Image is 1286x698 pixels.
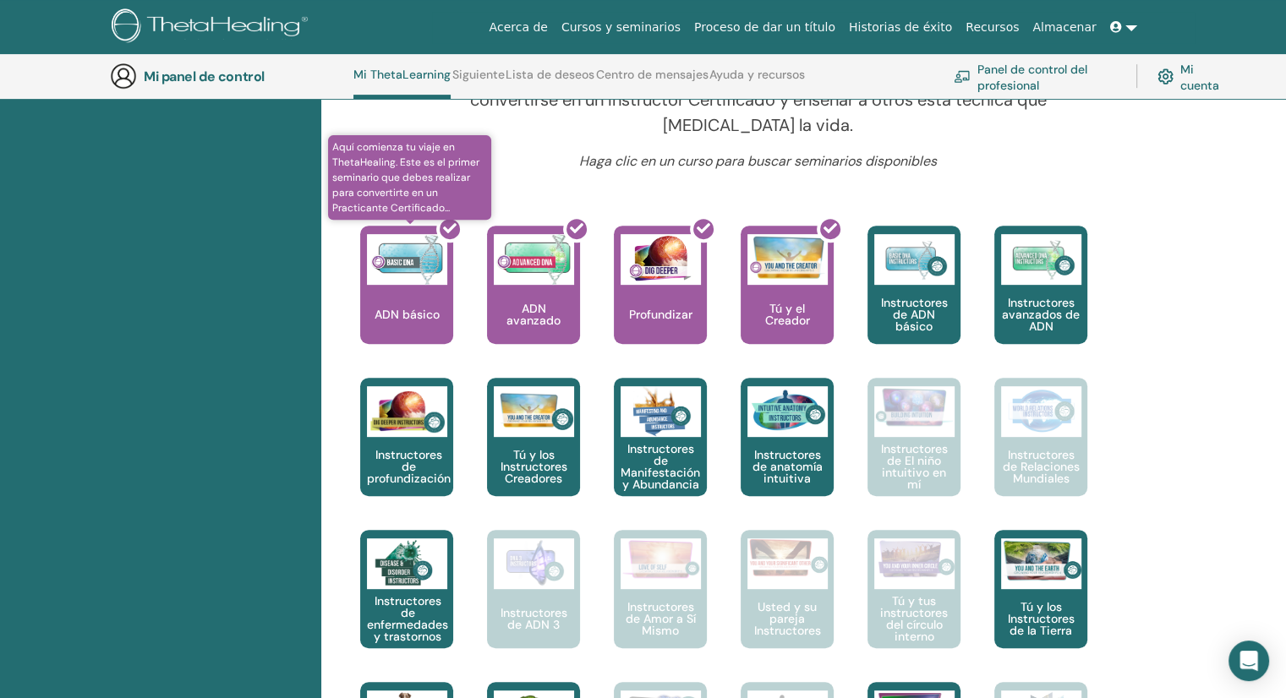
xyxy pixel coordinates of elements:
img: Instructores de Manifestación y Abundancia [621,386,701,437]
img: Instructores de El niño intuitivo en mí [874,386,955,428]
font: Instructores de Amor a Sí Mismo [626,599,696,638]
font: Instructores de El niño intuitivo en mí [881,441,948,492]
a: Profundizar Profundizar [614,226,707,378]
font: Cursos y seminarios [561,20,681,34]
font: Panel de control del profesional [977,61,1087,92]
font: Mi cuenta [1180,61,1219,92]
img: Tú y los Instructores Creadores [494,386,574,437]
img: Instructores de ADN básico [874,234,955,285]
a: Instructores de El niño intuitivo en mí Instructores de El niño intuitivo en mí [867,378,960,530]
a: Historias de éxito [842,12,959,43]
a: Recursos [959,12,1026,43]
img: Profundizar [621,234,701,285]
font: Tú y los Instructores Creadores [501,447,567,486]
font: Haga clic en un curso para buscar seminarios disponibles [579,152,937,170]
font: Proceso de dar un título [694,20,835,34]
a: Instructores de profundización Instructores de profundización [360,378,453,530]
a: Almacenar [1026,12,1103,43]
font: Usted y su pareja Instructores [754,599,821,638]
img: Instructores de Relaciones Mundiales [1001,386,1081,437]
font: Historias de éxito [849,20,952,34]
a: Instructores de Relaciones Mundiales Instructores de Relaciones Mundiales [994,378,1087,530]
a: ADN avanzado ADN avanzado [487,226,580,378]
font: Siguiente [452,67,505,82]
a: Panel de control del profesional [954,57,1116,95]
img: Instructores de Amor a Sí Mismo [621,538,701,580]
img: Tú y tus instructores del círculo interno [874,538,955,579]
font: Ayuda y recursos [709,67,805,82]
font: Instructores de Relaciones Mundiales [1003,447,1080,486]
a: Mi cuenta [1157,57,1224,95]
div: Open Intercom Messenger [1229,641,1269,681]
font: Tú y los Instructores de la Tierra [1008,599,1075,638]
a: Instructores de Manifestación y Abundancia Instructores de Manifestación y Abundancia [614,378,707,530]
img: logo.png [112,8,314,46]
a: Ayuda y recursos [709,68,805,95]
img: generic-user-icon.jpg [110,63,137,90]
font: Instructores avanzados de ADN [1002,295,1080,334]
a: Tú y el Creador Tú y el Creador [741,226,834,378]
img: cog.svg [1157,65,1174,88]
a: Instructores avanzados de ADN Instructores avanzados de ADN [994,226,1087,378]
font: Instructores de ADN 3 [501,605,567,632]
a: Tú y los Instructores Creadores Tú y los Instructores Creadores [487,378,580,530]
a: Instructores de ADN básico Instructores de ADN básico [867,226,960,378]
a: Cursos y seminarios [555,12,687,43]
img: Instructores de ADN 3 [494,538,574,589]
img: chalkboard-teacher.svg [954,70,971,83]
img: Tú y los Instructores de la Tierra [1001,538,1081,582]
a: Lista de deseos [506,68,594,95]
font: Instructores de ADN básico [881,295,948,334]
a: Siguiente [452,68,505,95]
a: Instructores de Amor a Sí Mismo Instructores de Amor a Sí Mismo [614,530,707,682]
a: Centro de mensajes [596,68,709,95]
a: Tú y tus instructores del círculo interno Tú y tus instructores del círculo interno [867,530,960,682]
a: Mi ThetaLearning [353,68,451,99]
img: ADN básico [367,234,447,285]
font: Instructores de enfermedades y trastornos [367,593,448,644]
img: Instructores avanzados de ADN [1001,234,1081,285]
font: Acerca de [490,20,548,34]
img: ADN avanzado [494,234,574,285]
a: Proceso de dar un título [687,12,842,43]
a: Instructores de ADN 3 Instructores de ADN 3 [487,530,580,682]
font: Instructores de anatomía intuitiva [752,447,823,486]
a: Instructores de enfermedades y trastornos Instructores de enfermedades y trastornos [360,530,453,682]
font: Lista de deseos [506,67,594,82]
img: Tú y el Creador [747,234,828,281]
a: Usted y su pareja Instructores Usted y su pareja Instructores [741,530,834,682]
font: Centro de mensajes [596,67,709,82]
a: Tú y los Instructores de la Tierra Tú y los Instructores de la Tierra [994,530,1087,682]
font: Instructores de profundización [367,447,451,486]
font: Almacenar [1032,20,1096,34]
img: Instructores de profundización [367,386,447,437]
font: Aquí comienza tu viaje en ThetaHealing. Este es el primer seminario que debes realizar para conve... [332,140,479,215]
a: Aquí comienza tu viaje en ThetaHealing. Este es el primer seminario que debes realizar para conve... [360,226,453,378]
img: Usted y su pareja Instructores [747,538,828,576]
font: Mi ThetaLearning [353,67,451,82]
img: Instructores de enfermedades y trastornos [367,538,447,589]
img: Instructores de anatomía intuitiva [747,386,828,437]
font: La mejor manera de fortalecer sus habilidades y comprensión como ThetaHealer® es convertirse en u... [430,63,1087,136]
font: Recursos [966,20,1019,34]
a: Acerca de [483,12,555,43]
font: Instructores de Manifestación y Abundancia [621,441,700,492]
a: Instructores de anatomía intuitiva Instructores de anatomía intuitiva [741,378,834,530]
font: Mi panel de control [144,68,265,85]
font: Tú y tus instructores del círculo interno [880,593,948,644]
